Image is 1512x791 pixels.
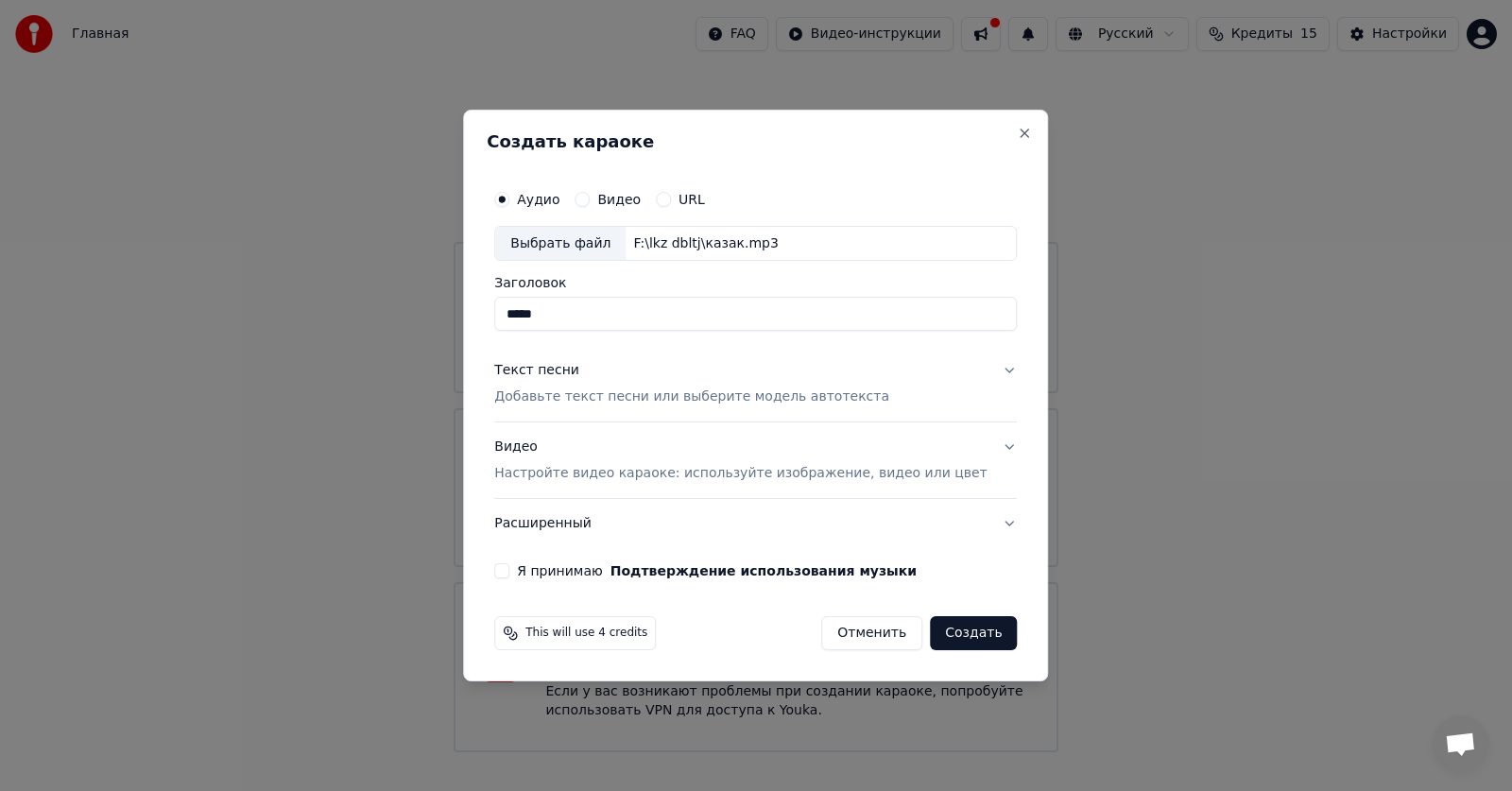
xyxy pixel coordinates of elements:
[494,347,1017,422] button: Текст песниДобавьте текст песни или выберите модель автотекста
[626,234,785,253] div: F:\lkz dbltj\казак.mp3
[679,193,705,206] label: URL
[494,423,1017,499] button: ВидеоНастройте видео караоке: используйте изображение, видео или цвет
[525,626,647,641] span: This will use 4 credits
[517,564,917,577] label: Я принимаю
[494,362,579,381] div: Текст песни
[494,499,1017,548] button: Расширенный
[487,133,1024,150] h2: Создать караоке
[821,616,922,650] button: Отменить
[494,388,889,407] p: Добавьте текст песни или выберите модель автотекста
[930,616,1017,650] button: Создать
[494,277,1017,290] label: Заголовок
[610,564,917,577] button: Я принимаю
[494,464,987,483] p: Настройте видео караоке: используйте изображение, видео или цвет
[494,438,987,484] div: Видео
[517,193,559,206] label: Аудио
[597,193,641,206] label: Видео
[495,227,626,261] div: Выбрать файл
